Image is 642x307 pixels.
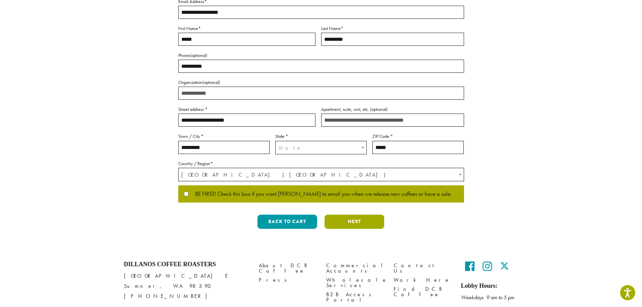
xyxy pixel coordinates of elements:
[203,79,220,85] span: (optional)
[370,106,388,112] span: (optional)
[179,168,464,181] span: United States (US)
[124,271,249,301] p: [GEOGRAPHIC_DATA] E Sumner, WA 98390 [PHONE_NUMBER]
[275,141,367,154] span: State
[394,261,451,275] a: Contact Us
[461,282,518,290] h5: Lobby Hours:
[275,132,367,141] label: State
[278,144,302,151] span: State
[321,24,464,33] label: Last Name
[178,24,315,33] label: First Name
[178,132,270,141] label: Town / City
[184,192,188,196] input: BE FIRST! Check this box if you want [PERSON_NAME] to email you when we release new coffees or ha...
[326,276,384,290] a: Wholesale Services
[394,276,451,285] a: Work Here
[178,78,464,87] label: Organization
[259,276,316,285] a: Press
[124,261,249,268] h4: Dillanos Coffee Roasters
[326,290,384,305] a: B2B Access Portal
[461,294,514,301] em: Weekdays 9 am to 5 pm
[190,52,207,58] span: (optional)
[259,261,316,275] a: About DCR Coffee
[188,191,452,197] span: BE FIRST! Check this box if you want [PERSON_NAME] to email you when we release new coffees or ha...
[394,285,451,299] a: Find DCR Coffee
[178,105,315,114] label: Street address
[372,132,464,141] label: ZIP Code
[257,215,317,229] button: Back to cart
[325,215,384,229] button: Next
[178,168,464,181] span: Country / Region
[326,261,384,275] a: Commercial Accounts
[321,105,464,114] label: Apartment, suite, unit, etc.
